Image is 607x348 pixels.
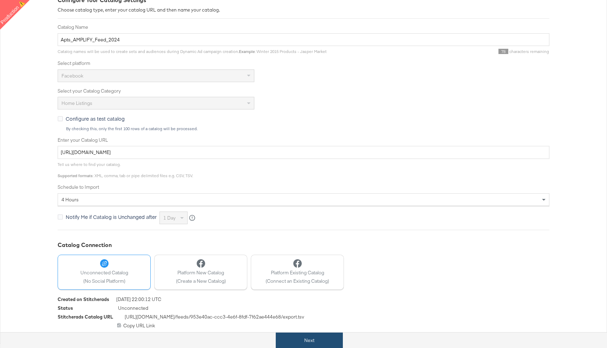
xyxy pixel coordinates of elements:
[58,88,549,94] label: Select your Catalog Category
[58,241,549,249] div: Catalog Connection
[58,305,73,312] div: Status
[58,146,549,159] input: Enter Catalog URL, e.g. http://www.example.com/products.xml
[61,73,83,79] span: Facebook
[66,115,125,122] span: Configure as test catalog
[58,173,93,178] strong: Supported formats
[58,184,549,190] label: Schedule to Import
[163,215,176,221] span: 1 day
[58,24,549,31] label: Catalog Name
[58,314,113,320] div: Stitcherads Catalog URL
[58,7,549,13] div: Choose catalog type, enter your catalog URL and then name your catalog.
[266,278,329,285] span: (Connect an Existing Catalog)
[58,322,549,329] div: Copy URL Link
[176,269,226,276] span: Platform New Catalog
[58,49,327,54] span: Catalog names will be used to create sets and audiences during Dynamic Ad campaign creation. : Wi...
[154,255,247,290] button: Platform New Catalog(Create a New Catalog)
[116,296,161,305] span: [DATE] 22:00:12 UTC
[58,137,549,143] label: Enter your Catalog URL
[498,49,508,54] span: 78
[239,49,255,54] strong: Example
[58,255,151,290] button: Unconnected Catalog(No Social Platform)
[125,314,304,322] span: [URL][DOMAIN_NAME] /feeds/ 953e40ac-ccc3-4e6f-8fdf-7f62ae444e68 /export.tsv
[58,296,109,303] div: Created on Stitcherads
[176,278,226,285] span: (Create a New Catalog)
[58,60,549,67] label: Select platform
[251,255,344,290] button: Platform Existing Catalog(Connect an Existing Catalog)
[58,33,549,46] input: Name your catalog e.g. My Dynamic Product Catalog
[58,162,193,178] span: Tell us where to find your catalog. : XML, comma, tab or pipe delimited files e.g. CSV, TSV.
[61,100,92,106] span: Home Listings
[61,196,79,203] span: 4 hours
[80,269,128,276] span: Unconnected Catalog
[118,305,148,314] span: Unconnected
[266,269,329,276] span: Platform Existing Catalog
[66,126,549,131] div: By checking this, only the first 100 rows of a catalog will be processed.
[66,213,157,220] span: Notify Me if Catalog is Unchanged after
[80,278,128,285] span: (No Social Platform)
[327,49,549,54] div: characters remaining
